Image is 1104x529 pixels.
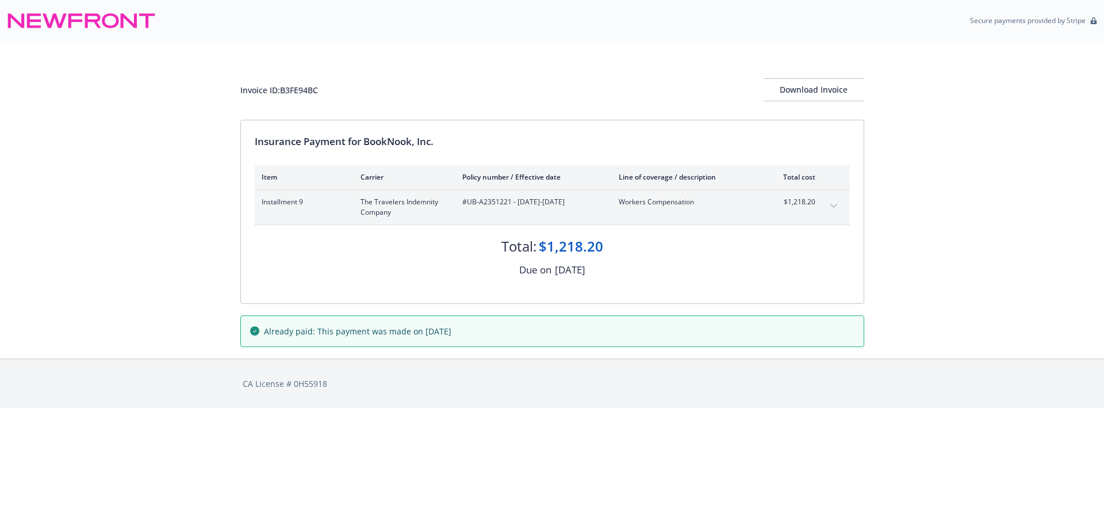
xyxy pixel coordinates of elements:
span: Workers Compensation [619,197,754,207]
div: Installment 9The Travelers Indemnity Company#UB-A2351221 - [DATE]-[DATE]Workers Compensation$1,21... [255,190,850,224]
div: $1,218.20 [539,237,603,256]
div: Line of coverage / description [619,172,754,182]
div: Item [262,172,342,182]
div: Due on [519,262,551,277]
span: Installment 9 [262,197,342,207]
span: $1,218.20 [772,197,815,207]
div: Invoice ID: B3FE94BC [240,84,318,96]
div: Download Invoice [764,79,864,101]
div: Policy number / Effective date [462,172,600,182]
div: Total cost [772,172,815,182]
div: Total: [501,237,536,256]
div: Insurance Payment for BookNook, Inc. [255,134,850,149]
button: expand content [825,197,843,215]
span: The Travelers Indemnity Company [361,197,444,218]
div: Carrier [361,172,444,182]
button: Download Invoice [764,78,864,101]
p: Secure payments provided by Stripe [970,16,1086,25]
span: #UB-A2351221 - [DATE]-[DATE] [462,197,600,207]
div: [DATE] [555,262,585,277]
div: CA License # 0H55918 [243,378,862,390]
span: Already paid: This payment was made on [DATE] [264,325,451,337]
